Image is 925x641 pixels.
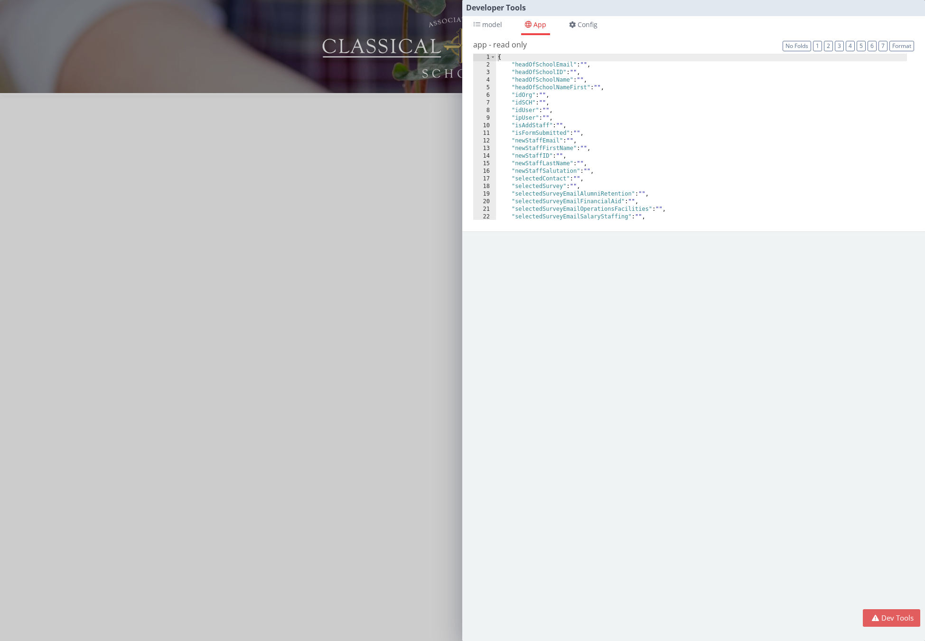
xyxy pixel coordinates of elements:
div: 11 [473,130,496,137]
span: app - read only [473,39,527,50]
div: 8 [473,107,496,114]
div: 5 [473,84,496,92]
div: 2 [473,61,496,69]
button: 7 [878,41,888,51]
div: 16 [473,168,496,175]
button: 1 [813,41,822,51]
div: 19 [473,190,496,198]
div: 15 [473,160,496,168]
div: 10 [473,122,496,130]
div: 17 [473,175,496,183]
div: 1 [473,54,496,61]
button: No Folds [783,41,811,51]
div: 20 [473,198,496,206]
div: 21 [473,206,496,213]
button: Format [889,41,914,51]
span: Config [578,20,598,29]
div: 18 [473,183,496,190]
div: 22 [473,213,496,221]
button: 3 [835,41,844,51]
div: 12 [473,137,496,145]
span: model [482,20,502,29]
div: 3 [473,69,496,76]
button: Dev Tools [863,609,920,627]
div: 9 [473,114,496,122]
div: 13 [473,145,496,152]
h4: Developer Tools [466,4,921,12]
div: 4 [473,76,496,84]
button: 6 [868,41,877,51]
span: App [533,20,546,29]
button: 2 [824,41,833,51]
div: 6 [473,92,496,99]
button: 4 [846,41,855,51]
div: 7 [473,99,496,107]
div: 14 [473,152,496,160]
button: 5 [857,41,866,51]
